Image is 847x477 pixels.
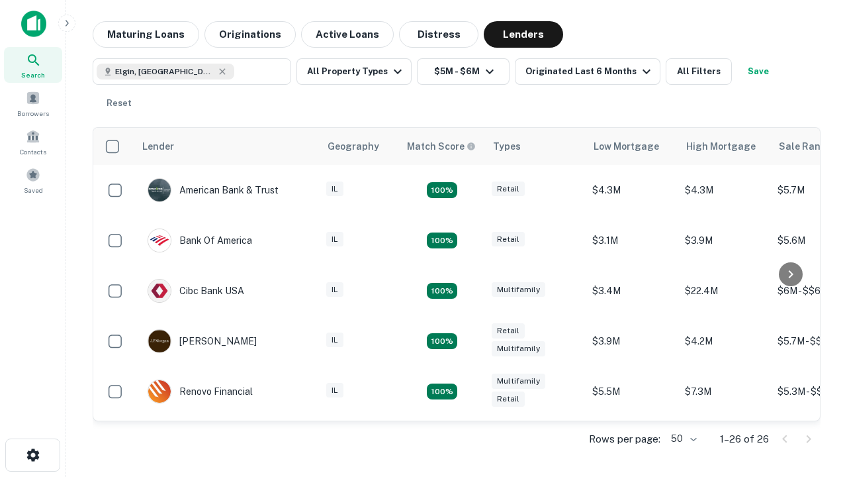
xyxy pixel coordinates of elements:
[427,182,457,198] div: Matching Properties: 7, hasApolloMatch: undefined
[427,384,457,399] div: Matching Properties: 4, hasApolloMatch: undefined
[21,70,45,80] span: Search
[399,128,485,165] th: Capitalize uses an advanced AI algorithm to match your search with the best lender. The match sco...
[148,229,171,252] img: picture
[98,90,140,117] button: Reset
[492,323,525,339] div: Retail
[142,138,174,154] div: Lender
[148,178,279,202] div: American Bank & Trust
[485,128,586,165] th: Types
[484,21,563,48] button: Lenders
[21,11,46,37] img: capitalize-icon.png
[326,383,343,398] div: IL
[492,232,525,247] div: Retail
[666,429,699,449] div: 50
[399,21,478,48] button: Distress
[326,282,343,297] div: IL
[301,21,394,48] button: Active Loans
[4,162,62,198] a: Saved
[115,66,214,78] span: Elgin, [GEOGRAPHIC_DATA], [GEOGRAPHIC_DATA]
[148,179,171,201] img: picture
[586,366,678,417] td: $5.5M
[148,330,171,352] img: picture
[148,380,253,403] div: Renovo Financial
[148,380,171,403] img: picture
[525,64,654,79] div: Originated Last 6 Months
[148,229,252,252] div: Bank Of America
[204,21,296,48] button: Originations
[515,58,660,85] button: Originated Last 6 Months
[720,431,769,447] p: 1–26 of 26
[492,392,525,407] div: Retail
[417,58,510,85] button: $5M - $6M
[148,279,244,303] div: Cibc Bank USA
[678,366,771,417] td: $7.3M
[326,182,343,197] div: IL
[20,146,46,157] span: Contacts
[492,341,545,356] div: Multifamily
[326,333,343,348] div: IL
[407,139,473,154] h6: Match Score
[427,283,457,299] div: Matching Properties: 4, hasApolloMatch: undefined
[326,232,343,247] div: IL
[24,185,43,195] span: Saved
[134,128,320,165] th: Lender
[586,417,678,467] td: $2.2M
[427,333,457,349] div: Matching Properties: 4, hasApolloMatch: undefined
[328,138,379,154] div: Geography
[666,58,732,85] button: All Filters
[493,138,521,154] div: Types
[586,215,678,266] td: $3.1M
[4,85,62,121] a: Borrowers
[148,329,257,353] div: [PERSON_NAME]
[407,139,476,154] div: Capitalize uses an advanced AI algorithm to match your search with the best lender. The match sco...
[492,182,525,197] div: Retail
[678,316,771,366] td: $4.2M
[427,233,457,248] div: Matching Properties: 4, hasApolloMatch: undefined
[4,47,62,83] a: Search
[586,316,678,366] td: $3.9M
[296,58,412,85] button: All Property Types
[93,21,199,48] button: Maturing Loans
[4,124,62,160] a: Contacts
[678,417,771,467] td: $3.1M
[589,431,660,447] p: Rows per page:
[678,266,771,316] td: $22.4M
[686,138,756,154] div: High Mortgage
[492,374,545,389] div: Multifamily
[678,215,771,266] td: $3.9M
[737,58,780,85] button: Save your search to get updates of matches that match your search criteria.
[678,165,771,215] td: $4.3M
[320,128,399,165] th: Geography
[586,266,678,316] td: $3.4M
[148,280,171,302] img: picture
[17,108,49,119] span: Borrowers
[781,329,847,392] iframe: Chat Widget
[678,128,771,165] th: High Mortgage
[492,282,545,297] div: Multifamily
[586,128,678,165] th: Low Mortgage
[594,138,659,154] div: Low Mortgage
[586,165,678,215] td: $4.3M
